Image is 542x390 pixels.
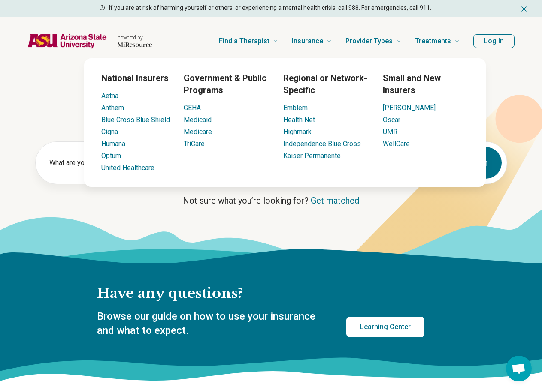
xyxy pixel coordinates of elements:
[383,72,469,96] h3: Small and New Insurers
[184,72,269,96] h3: Government & Public Programs
[283,140,361,148] a: Independence Blue Cross
[311,195,359,206] a: Get matched
[292,35,323,47] span: Insurance
[473,34,515,48] button: Log In
[118,34,152,41] p: powered by
[101,152,121,160] a: Optum
[383,116,400,124] a: Oscar
[345,24,401,58] a: Provider Types
[101,92,118,100] a: Aetna
[101,116,170,124] a: Blue Cross Blue Shield
[97,309,326,338] p: Browse our guide on how to use your insurance and what to expect.
[415,35,451,47] span: Treatments
[383,128,397,136] a: UMR
[292,24,332,58] a: Insurance
[283,152,341,160] a: Kaiser Permanente
[520,3,528,14] button: Dismiss
[506,356,532,381] div: Open chat
[33,58,537,187] div: Insurance
[97,285,424,303] h2: Have any questions?
[35,195,507,207] p: Not sure what you’re looking for?
[109,3,431,12] p: If you are at risk of harming yourself or others, or experiencing a mental health crisis, call 98...
[184,104,201,112] a: GEHA
[184,116,212,124] a: Medicaid
[101,72,170,84] h3: National Insurers
[283,116,315,124] a: Health Net
[101,140,125,148] a: Humana
[101,104,124,112] a: Anthem
[219,24,278,58] a: Find a Therapist
[415,24,460,58] a: Treatments
[101,128,118,136] a: Cigna
[345,35,393,47] span: Provider Types
[184,140,205,148] a: TriCare
[184,128,212,136] a: Medicare
[283,72,369,96] h3: Regional or Network-Specific
[346,317,424,337] a: Learning Center
[383,140,410,148] a: WellCare
[383,104,436,112] a: [PERSON_NAME]
[219,35,269,47] span: Find a Therapist
[283,104,308,112] a: Emblem
[101,164,154,172] a: United Healthcare
[27,27,152,55] a: Home page
[283,128,312,136] a: Highmark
